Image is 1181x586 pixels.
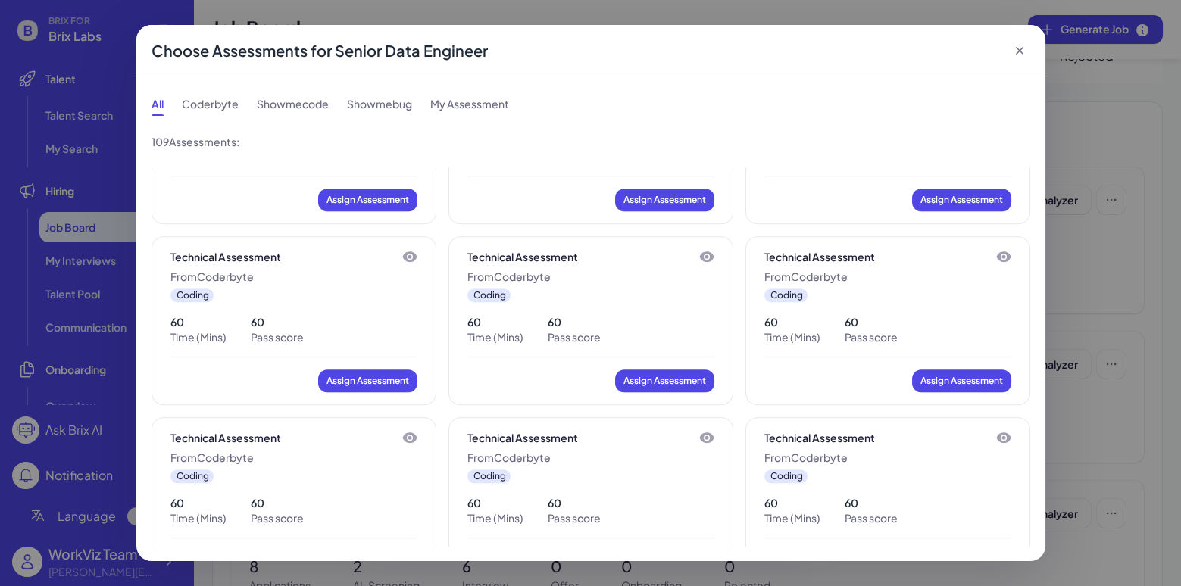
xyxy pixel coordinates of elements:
div: My Assessment [430,92,509,116]
div: Assign Assessment [623,192,706,207]
p: 60 [170,314,227,329]
p: 60 [845,495,898,510]
div: Coderbyte [182,92,239,116]
div: Assign Assessment [920,373,1003,388]
p: Technical Assessment [467,249,578,264]
p: Coding [473,289,506,301]
button: Assign Assessment [318,369,417,392]
p: Technical Assessment [467,430,578,445]
button: Assign Assessment [318,189,417,211]
p: Coding [177,289,209,301]
div: Assign Assessment [326,192,409,207]
p: From Coderbyte [467,269,714,284]
p: From Coderbyte [467,450,714,465]
p: 60 [548,314,601,329]
p: Technical Assessment [764,249,875,264]
div: All [152,92,164,116]
div: Assign Assessment [623,373,706,388]
div: Assign Assessment [326,373,409,388]
p: Pass score [548,329,601,344]
p: 109 Assessments: [136,134,1045,149]
button: Assign Assessment [615,189,714,211]
p: Pass score [251,510,304,525]
p: 60 [467,314,523,329]
p: Time (Mins) [170,510,227,525]
p: 60 [548,495,601,510]
p: Coding [770,470,803,482]
p: Time (Mins) [764,329,820,344]
p: Pass score [845,329,898,344]
p: Technical Assessment [170,430,281,445]
p: From Coderbyte [170,450,417,465]
p: Pass score [845,510,898,525]
p: 60 [467,495,523,510]
p: Technical Assessment [764,430,875,445]
p: From Coderbyte [764,269,1011,284]
p: Coding [770,289,803,301]
p: 60 [845,314,898,329]
p: 60 [764,495,820,510]
button: Assign Assessment [912,369,1011,392]
p: Time (Mins) [170,329,227,344]
p: 60 [764,314,820,329]
p: 60 [251,314,304,329]
div: Assign Assessment [920,192,1003,207]
p: 60 [251,495,304,510]
p: 60 [170,495,227,510]
p: Time (Mins) [467,329,523,344]
div: Showmebug [347,92,412,116]
div: Showmecode [257,92,329,116]
p: Time (Mins) [467,510,523,525]
p: Pass score [251,329,304,344]
button: Assign Assessment [912,189,1011,211]
p: From Coderbyte [764,450,1011,465]
p: Coding [473,470,506,482]
p: Time (Mins) [764,510,820,525]
p: Coding [177,470,209,482]
p: Pass score [548,510,601,525]
button: Assign Assessment [615,369,714,392]
p: From Coderbyte [170,269,417,284]
p: Technical Assessment [170,249,281,264]
span: Choose Assessments for Senior Data Engineer [152,40,488,61]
